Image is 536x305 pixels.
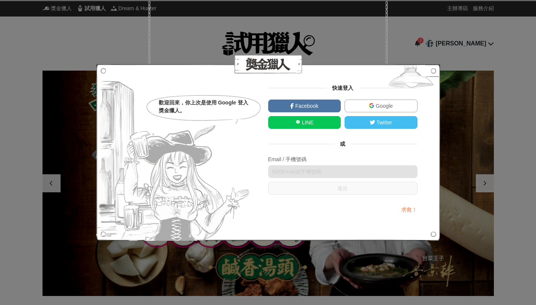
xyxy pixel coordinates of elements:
img: icon_google.e274bc9.svg [369,103,374,108]
a: 求救！ [401,207,417,213]
div: Email / 手機號碼 [268,156,418,163]
span: Google [374,103,393,109]
input: 你的Email或手機號碼 [268,165,418,178]
span: 或 [334,141,351,147]
img: icon_line.f3f64e7.png [295,119,301,125]
img: Signup [96,64,252,241]
div: 歡迎回來，你上次是使用 Google 登入獎金獵人。 [159,99,252,115]
span: LINE [301,119,314,125]
span: Twitter [375,119,392,125]
span: 快速登入 [326,85,359,91]
img: Signup [382,64,440,92]
span: Facebook [294,103,318,109]
button: 送出 [268,182,418,195]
